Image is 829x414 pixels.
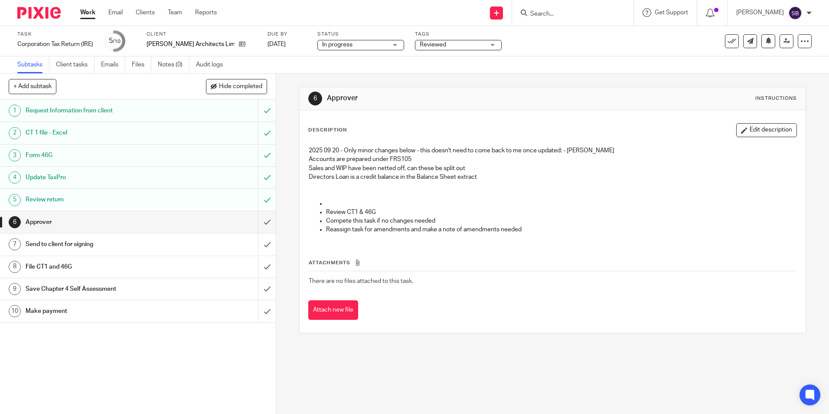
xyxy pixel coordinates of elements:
[109,36,121,46] div: 5
[655,10,688,16] span: Get Support
[113,39,121,44] small: /10
[26,260,175,273] h1: File CT1 and 46G
[322,42,352,48] span: In progress
[529,10,607,18] input: Search
[9,216,21,228] div: 6
[80,8,95,17] a: Work
[147,31,257,38] label: Client
[195,8,217,17] a: Reports
[326,217,796,225] p: Compete this task if no changes needed
[309,260,350,265] span: Attachments
[26,104,175,117] h1: Request Information from client
[101,56,125,73] a: Emails
[9,261,21,273] div: 8
[9,194,21,206] div: 5
[17,40,93,49] div: Corporation Tax Return (IRE)
[196,56,229,73] a: Audit logs
[26,149,175,162] h1: Form 46G
[17,31,93,38] label: Task
[26,171,175,184] h1: Update TaxPro
[219,83,262,90] span: Hide completed
[9,171,21,184] div: 4
[308,92,322,105] div: 6
[168,8,182,17] a: Team
[309,173,796,181] p: Directors Loan is a credit balance in the Balance Sheet extract
[9,283,21,295] div: 9
[26,305,175,318] h1: Make payment
[17,7,61,19] img: Pixie
[309,146,796,155] p: 2025 09 20 - Only minor changes below - this doesn't need to come back to me once updated: - [PER...
[9,238,21,250] div: 7
[755,95,797,102] div: Instructions
[26,238,175,251] h1: Send to client for signing
[308,300,358,320] button: Attach new file
[136,8,155,17] a: Clients
[26,283,175,296] h1: Save Chapter 4 Self Assessment
[9,79,56,94] button: + Add subtask
[9,105,21,117] div: 1
[309,278,413,284] span: There are no files attached to this task.
[736,8,784,17] p: [PERSON_NAME]
[26,216,175,229] h1: Approver
[309,155,796,164] p: Accounts are prepared under FRS105
[17,56,49,73] a: Subtasks
[268,31,307,38] label: Due by
[736,123,797,137] button: Edit description
[9,305,21,317] div: 10
[147,40,235,49] p: [PERSON_NAME] Architects Limited
[420,42,446,48] span: Reviewed
[788,6,802,20] img: svg%3E
[26,193,175,206] h1: Review return
[9,127,21,139] div: 2
[327,94,571,103] h1: Approver
[158,56,189,73] a: Notes (0)
[108,8,123,17] a: Email
[26,126,175,139] h1: CT 1 file - Excel
[415,31,502,38] label: Tags
[309,164,796,173] p: Sales and WIP have been netted off, can these be split out
[9,149,21,161] div: 3
[268,41,286,47] span: [DATE]
[326,225,796,234] p: Reassign task for amendments and make a note of amendments needed
[132,56,151,73] a: Files
[308,127,347,134] p: Description
[326,208,796,217] p: Review CT1 & 46G
[317,31,404,38] label: Status
[56,56,95,73] a: Client tasks
[206,79,267,94] button: Hide completed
